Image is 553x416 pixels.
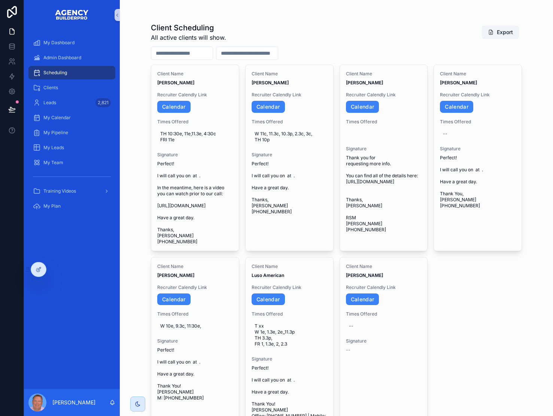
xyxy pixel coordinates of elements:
span: Client Name [252,71,327,77]
a: Calendar [440,101,473,113]
strong: [PERSON_NAME] [346,272,383,278]
a: Client Name[PERSON_NAME]Recruiter Calendly LinkCalendarTimes OfferedTH 10:30e, 11e,11.3e, 4:30c F... [151,64,239,251]
span: My Pipeline [43,130,68,136]
span: My Plan [43,203,61,209]
span: Recruiter Calendly Link [157,92,233,98]
span: Recruiter Calendly Link [346,92,422,98]
span: Recruiter Calendly Link [346,284,422,290]
span: Clients [43,85,58,91]
a: My Calendar [28,111,115,124]
span: Client Name [440,71,516,77]
p: [PERSON_NAME] [52,399,95,406]
strong: [PERSON_NAME] [346,80,383,85]
span: Scheduling [43,70,67,76]
span: Times Offered [157,311,233,317]
a: Training Videos [28,184,115,198]
span: Recruiter Calendly Link [252,284,327,290]
a: My Dashboard [28,36,115,49]
span: All active clients will show. [151,33,226,42]
a: Admin Dashboard [28,51,115,64]
span: Times Offered [157,119,233,125]
span: Signature [440,146,516,152]
button: Export [482,25,519,39]
div: -- [443,131,447,137]
span: Times Offered [440,119,516,125]
span: Times Offered [252,311,327,317]
span: Signature [157,152,233,158]
span: My Leads [43,145,64,151]
span: Signature [346,338,422,344]
span: Perfect! I will call you on at . Have a great day. Thanks, [PERSON_NAME] [PHONE_NUMBER] [252,161,327,215]
a: Calendar [157,293,191,305]
a: Scheduling [28,66,115,79]
span: Admin Dashboard [43,55,81,61]
span: Thank you for requesting more info. You can find all of the details here: [URL][DOMAIN_NAME] Than... [346,155,422,233]
strong: [PERSON_NAME] [157,272,194,278]
h1: Client Scheduling [151,22,226,33]
strong: [PERSON_NAME] [157,80,194,85]
span: T xx W 1e, 1.3e, 2e,,11.3p TH 3.3p, FR 1, 1.3e, 2, 2.3 [255,323,324,347]
span: Recruiter Calendly Link [252,92,327,98]
img: App logo [55,9,89,21]
a: My Plan [28,199,115,213]
span: -- [346,347,350,353]
a: Client Name[PERSON_NAME]Recruiter Calendly LinkCalendarTimes OfferedSignatureThank you for reques... [340,64,428,251]
span: Perfect! I will call you on at . Have a great day. Thank You, [PERSON_NAME] [PHONE_NUMBER] [440,155,516,209]
span: Training Videos [43,188,76,194]
div: scrollable content [24,30,120,224]
span: TH 10:30e, 11e,11.3e, 4:30c FRI 11e [160,131,230,143]
a: Leads2,821 [28,96,115,109]
span: Times Offered [346,311,422,317]
span: Times Offered [252,119,327,125]
span: Client Name [157,263,233,269]
a: Calendar [346,101,379,113]
strong: [PERSON_NAME] [252,80,289,85]
a: My Pipeline [28,126,115,139]
span: W 10e, 9.3c, 11:30e, [160,323,230,329]
a: Client Name[PERSON_NAME]Recruiter Calendly LinkCalendarTimes Offered--SignaturePerfect! I will ca... [434,64,522,251]
span: Times Offered [346,119,422,125]
span: Leads [43,100,56,106]
span: My Team [43,160,63,166]
a: Calendar [252,293,285,305]
span: W 11c, 11.3c, 10.3p, 2.3c, 3c, TH 10p [255,131,324,143]
span: My Dashboard [43,40,75,46]
span: Signature [252,356,327,362]
a: Client Name[PERSON_NAME]Recruiter Calendly LinkCalendarTimes OfferedW 11c, 11.3c, 10.3p, 2.3c, 3c... [245,64,334,251]
a: My Leads [28,141,115,154]
span: Signature [252,152,327,158]
span: Client Name [252,263,327,269]
span: Recruiter Calendly Link [157,284,233,290]
span: Client Name [346,263,422,269]
span: Perfect! I will call you on at . Have a great day. Thank You! [PERSON_NAME] M: [PHONE_NUMBER] [157,347,233,401]
a: Clients [28,81,115,94]
span: Client Name [157,71,233,77]
strong: [PERSON_NAME] [440,80,477,85]
span: My Calendar [43,115,71,121]
span: Signature [346,146,422,152]
div: -- [349,323,353,329]
a: Calendar [157,101,191,113]
span: Signature [157,338,233,344]
a: Calendar [252,101,285,113]
span: Client Name [346,71,422,77]
span: Recruiter Calendly Link [440,92,516,98]
a: My Team [28,156,115,169]
a: Calendar [346,293,379,305]
strong: Luso American [252,272,284,278]
div: 2,821 [95,98,111,107]
span: Perfect! I will call you on at . In the meantime, here is a video you can watch prior to our call... [157,161,233,245]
